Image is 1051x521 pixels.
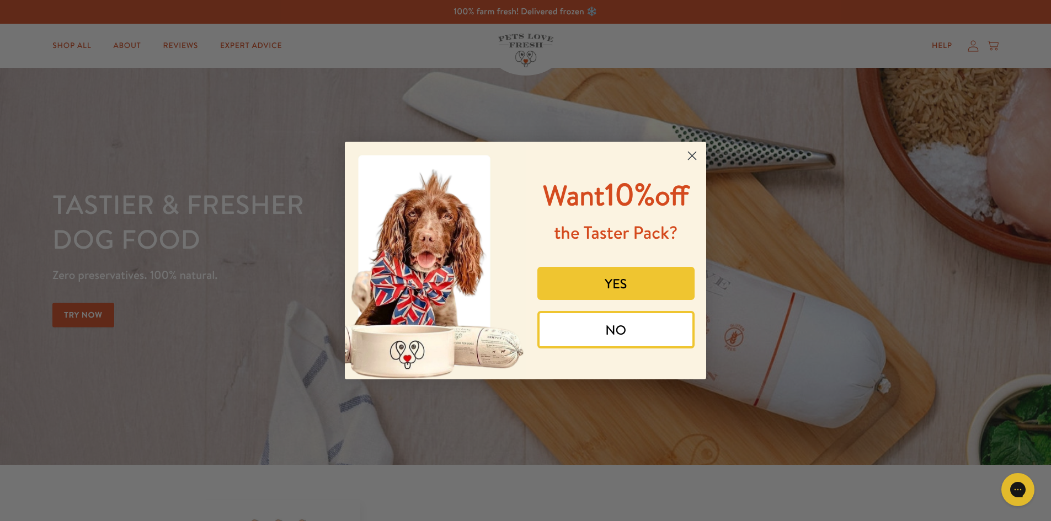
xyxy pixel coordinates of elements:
[537,311,695,348] button: NO
[682,146,702,165] button: Close dialog
[655,176,689,214] span: off
[543,176,605,214] span: Want
[996,469,1040,510] iframe: Gorgias live chat messenger
[554,221,677,245] span: the Taster Pack?
[537,267,695,300] button: YES
[345,142,526,379] img: 8afefe80-1ef6-417a-b86b-9520c2248d41.jpeg
[543,173,689,215] span: 10%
